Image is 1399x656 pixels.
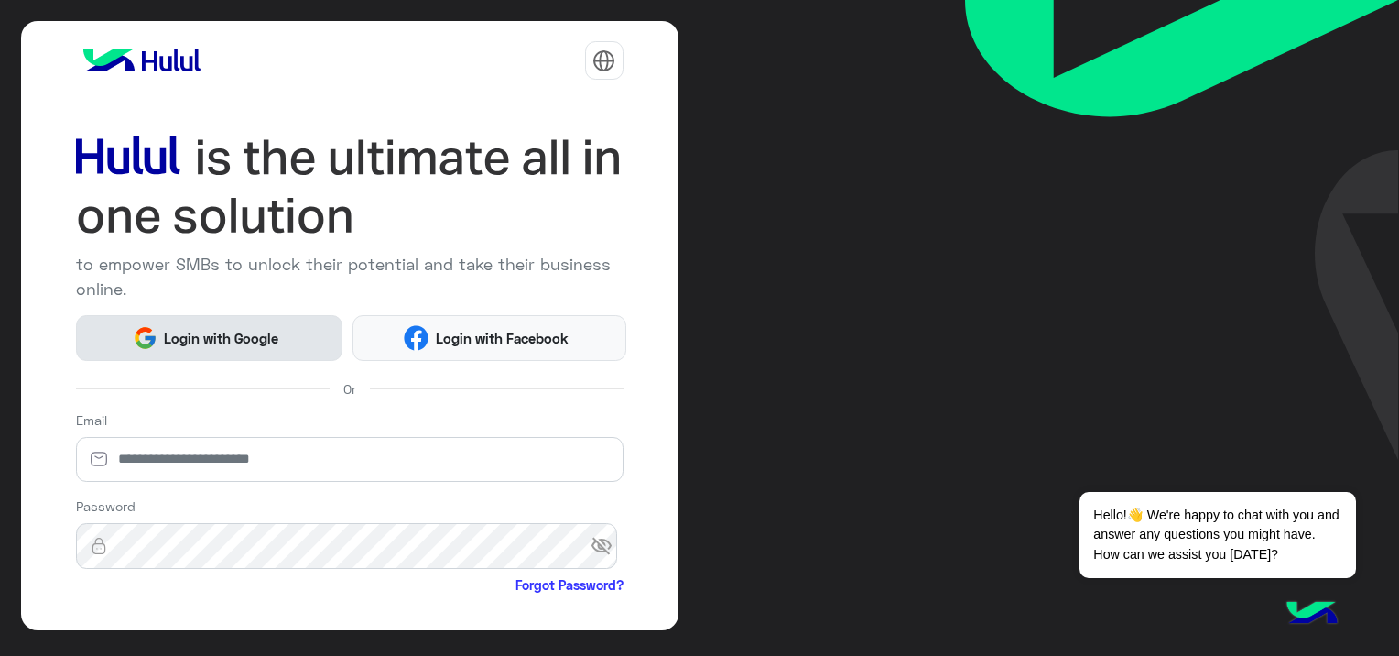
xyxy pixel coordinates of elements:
[76,315,343,361] button: Login with Google
[1280,583,1344,647] img: hulul-logo.png
[76,497,136,516] label: Password
[404,325,428,350] img: Facebook
[133,325,157,350] img: Google
[591,530,624,563] span: visibility_off
[157,328,286,349] span: Login with Google
[76,450,122,468] img: email
[76,42,208,79] img: logo
[515,575,624,595] a: Forgot Password?
[76,410,107,430] label: Email
[343,379,356,399] span: Or
[76,252,624,301] p: to empower SMBs to unlock their potential and take their business online.
[1079,492,1355,578] span: Hello!👋 We're happy to chat with you and answer any questions you might have. How can we assist y...
[352,315,626,361] button: Login with Facebook
[592,49,615,72] img: tab
[76,128,624,246] img: hululLoginTitle_EN.svg
[76,537,122,555] img: lock
[428,328,575,349] span: Login with Facebook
